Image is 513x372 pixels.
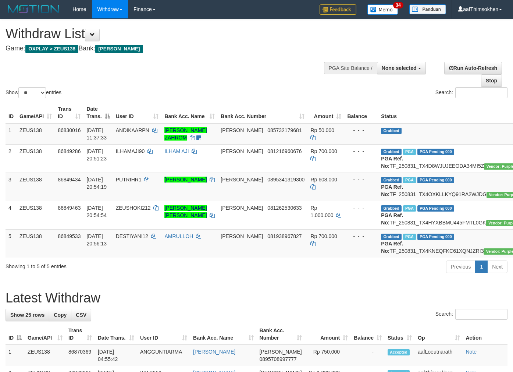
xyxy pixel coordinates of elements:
span: Copy [54,312,67,318]
span: ZEUSHOKI212 [116,205,151,211]
input: Search: [455,309,507,320]
span: Rp 700.000 [310,148,337,154]
th: Game/API: activate to sort column ascending [25,324,65,345]
span: [PERSON_NAME] [221,233,263,239]
th: Balance [344,102,378,123]
td: Rp 750,000 [305,345,351,366]
td: 86870369 [65,345,95,366]
a: Note [466,349,477,355]
th: Amount: activate to sort column ascending [305,324,351,345]
th: Game/API: activate to sort column ascending [17,102,55,123]
th: Bank Acc. Number: activate to sort column ascending [257,324,305,345]
th: Action [463,324,508,345]
span: Copy 081262530633 to clipboard [267,205,302,211]
a: [PERSON_NAME] ZAHROM [164,127,207,141]
a: Run Auto-Refresh [444,62,502,74]
span: Rp 50.000 [310,127,334,133]
span: [DATE] 11:37:33 [86,127,107,141]
td: 1 [6,345,25,366]
th: User ID: activate to sort column ascending [113,102,162,123]
span: Marked by aafRornrotha [403,205,416,212]
span: Grabbed [381,128,402,134]
span: [DATE] 20:54:19 [86,177,107,190]
div: - - - [347,148,375,155]
td: 1 [6,123,17,145]
div: - - - [347,233,375,240]
span: [PERSON_NAME] [95,45,143,53]
span: [PERSON_NAME] [221,127,263,133]
div: PGA Site Balance / [324,62,377,74]
button: None selected [377,62,426,74]
span: [DATE] 20:54:54 [86,205,107,218]
td: 3 [6,173,17,201]
div: Showing 1 to 5 of 5 entries [6,260,208,270]
div: - - - [347,204,375,212]
td: ZEUS138 [17,123,55,145]
img: MOTION_logo.png [6,4,61,15]
span: Grabbed [381,149,402,155]
th: Status: activate to sort column ascending [385,324,415,345]
span: Show 25 rows [10,312,44,318]
a: Previous [446,261,475,273]
img: panduan.png [409,4,446,14]
th: Op: activate to sort column ascending [415,324,463,345]
span: [PERSON_NAME] [260,349,302,355]
img: Feedback.jpg [320,4,356,15]
th: Trans ID: activate to sort column ascending [55,102,83,123]
b: PGA Ref. No: [381,184,403,197]
th: Bank Acc. Name: activate to sort column ascending [190,324,256,345]
a: Stop [481,74,502,87]
a: ILHAM AJI [164,148,189,154]
span: DESTIYANI12 [116,233,148,239]
th: Date Trans.: activate to sort column ascending [95,324,137,345]
span: 34 [393,2,403,8]
td: 2 [6,144,17,173]
div: - - - [347,176,375,183]
select: Showentries [18,87,46,98]
span: Accepted [388,349,410,355]
span: Rp 700.000 [310,233,337,239]
span: ANDIKAARPN [116,127,149,133]
span: PGA Pending [417,205,454,212]
span: Rp 1.000.000 [310,205,333,218]
label: Show entries [6,87,61,98]
label: Search: [435,309,507,320]
span: Marked by aafRornrotha [403,234,416,240]
a: CSV [71,309,91,321]
th: Bank Acc. Number: activate to sort column ascending [218,102,307,123]
a: [PERSON_NAME] [164,177,207,183]
span: [PERSON_NAME] [221,148,263,154]
input: Search: [455,87,507,98]
span: Copy 0895708997777 to clipboard [260,356,297,362]
b: PGA Ref. No: [381,212,403,226]
span: [DATE] 20:51:23 [86,148,107,162]
span: 86849463 [58,205,81,211]
a: [PERSON_NAME] [PERSON_NAME] [164,205,207,218]
span: PGA Pending [417,149,454,155]
td: ZEUS138 [17,229,55,258]
td: [DATE] 04:55:42 [95,345,137,366]
span: Copy 081216960676 to clipboard [267,148,302,154]
a: Next [487,261,507,273]
span: 86849286 [58,148,81,154]
th: User ID: activate to sort column ascending [137,324,190,345]
th: Balance: activate to sort column ascending [351,324,385,345]
b: PGA Ref. No: [381,156,403,169]
th: Date Trans.: activate to sort column descending [83,102,113,123]
span: Rp 608.000 [310,177,337,183]
td: ZEUS138 [17,173,55,201]
span: Grabbed [381,177,402,183]
span: [DATE] 20:56:13 [86,233,107,247]
th: ID [6,102,17,123]
a: Show 25 rows [6,309,49,321]
span: [PERSON_NAME] [221,205,263,211]
span: ILHAMAJI90 [116,148,145,154]
span: PGA Pending [417,234,454,240]
a: 1 [475,261,488,273]
a: Copy [49,309,71,321]
span: Marked by aafRornrotha [403,149,416,155]
span: Marked by aafRornrotha [403,177,416,183]
img: Button%20Memo.svg [367,4,398,15]
td: ANGGUNTIARMA [137,345,190,366]
td: 4 [6,201,17,229]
